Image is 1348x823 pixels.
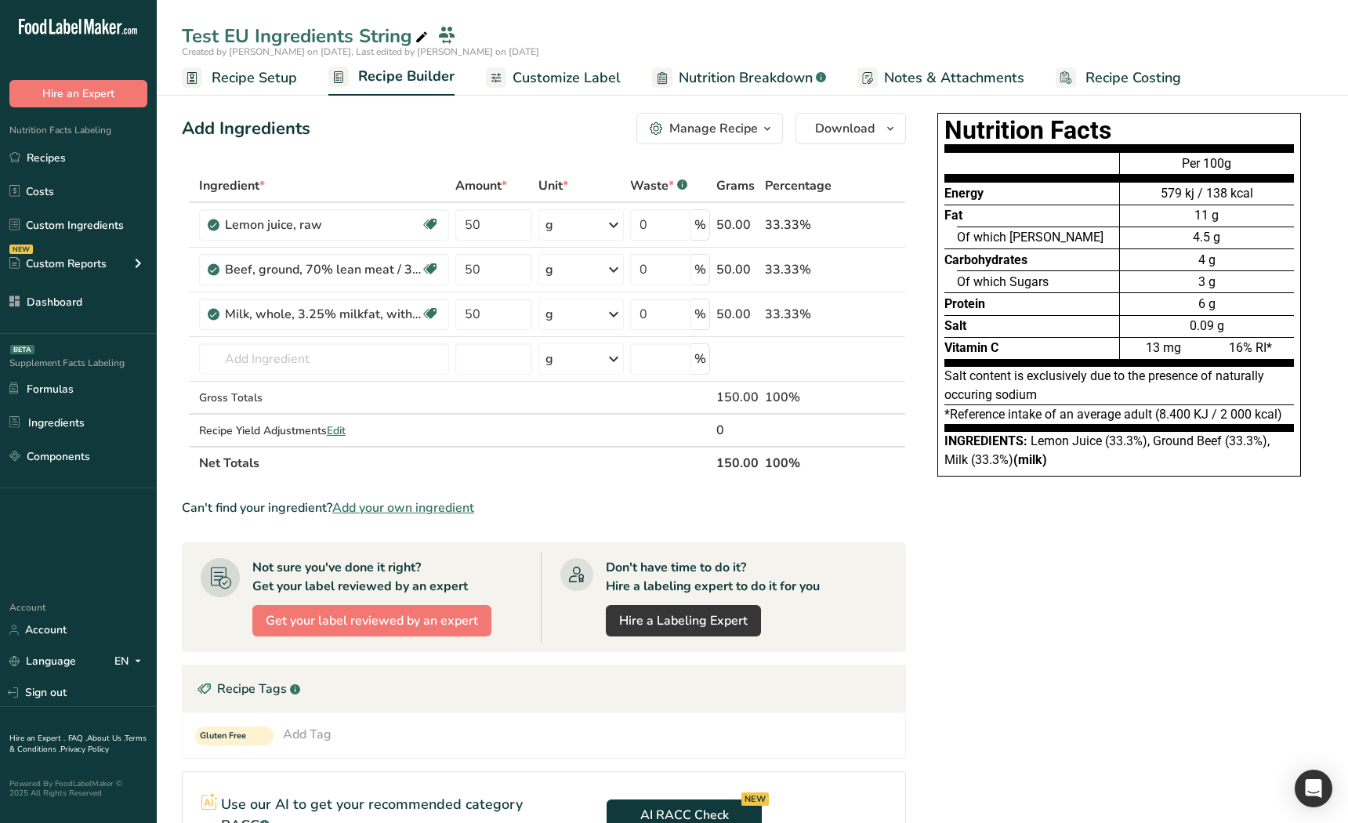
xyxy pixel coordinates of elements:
div: 50.00 [716,216,759,234]
span: Protein [944,296,985,311]
span: Amount [455,176,507,195]
span: Of which [PERSON_NAME] [957,230,1103,245]
div: Can't find your ingredient? [182,499,906,517]
th: 150.00 [713,446,762,479]
div: 33.33% [765,216,832,234]
span: Grams [716,176,755,195]
span: Notes & Attachments [884,67,1024,89]
div: 150.00 [716,388,759,407]
a: Privacy Policy [60,744,109,755]
input: Add Ingredient [199,343,449,375]
div: 33.33% [765,305,832,324]
button: Download [795,113,906,144]
span: Percentage [765,176,832,195]
span: Nutrition Breakdown [679,67,813,89]
span: Recipe Costing [1085,67,1181,89]
span: Get your label reviewed by an expert [266,611,478,630]
span: Of which Sugars [957,274,1049,289]
th: Net Totals [196,446,713,479]
div: Beef, ground, 70% lean meat / 30% fat, raw [225,260,421,279]
div: NEW [741,792,769,806]
div: 13 mg [1120,337,1207,359]
div: Add Tag [283,725,332,744]
div: 3 g [1120,270,1294,292]
div: g [545,350,553,368]
div: Milk, whole, 3.25% milkfat, without added vitamin A and [MEDICAL_DATA] [225,305,421,324]
div: EN [114,652,147,671]
b: (milk) [1013,452,1047,467]
div: NEW [9,245,33,254]
div: 50.00 [716,260,759,279]
span: Edit [327,423,346,438]
a: Recipe Setup [182,60,297,96]
div: 4 g [1120,248,1294,270]
span: Ingredients: [944,433,1027,448]
div: Per 100g [1120,152,1294,182]
button: Manage Recipe [636,113,783,144]
div: 6 g [1120,292,1294,314]
span: Customize Label [513,67,621,89]
div: Add Ingredients [182,116,310,142]
span: Fat [944,208,962,223]
a: Language [9,647,76,675]
a: Recipe Costing [1056,60,1181,96]
div: Manage Recipe [669,119,758,138]
a: Nutrition Breakdown [652,60,826,96]
div: 4.5 g [1120,227,1294,248]
button: Get your label reviewed by an expert [252,605,491,636]
div: 579 kj / 138 kcal [1120,184,1294,203]
div: 50.00 [716,305,759,324]
h1: Nutrition Facts [944,120,1294,141]
a: Customize Label [486,60,621,96]
div: Lemon juice, raw [225,216,421,234]
div: Custom Reports [9,256,107,272]
span: Ingredient [199,176,265,195]
button: Hire an Expert [9,80,147,107]
span: Download [815,119,875,138]
a: Hire a Labeling Expert [606,605,761,636]
div: Powered By FoodLabelMaker © 2025 All Rights Reserved [9,779,147,798]
div: Test EU Ingredients String [182,22,431,50]
div: g [545,216,553,234]
a: Recipe Builder [328,59,455,96]
a: Terms & Conditions . [9,733,147,755]
span: Carbohydrates [944,252,1027,267]
span: Unit [538,176,568,195]
div: Gross Totals [199,390,449,406]
div: Open Intercom Messenger [1295,770,1332,807]
span: Energy [944,186,984,201]
a: About Us . [87,733,125,744]
div: Recipe Tags [183,665,905,712]
div: Not sure you've done it right? Get your label reviewed by an expert [252,558,468,596]
th: 100% [762,446,835,479]
div: Salt content is exclusively due to the presence of naturally occuring sodium [944,367,1294,405]
div: 100% [765,388,832,407]
div: Recipe Yield Adjustments [199,422,449,439]
div: 33.33% [765,260,832,279]
span: Recipe Builder [358,66,455,87]
div: g [545,305,553,324]
div: 11 g [1120,205,1294,227]
span: Add your own ingredient [332,499,474,517]
span: Salt [944,318,966,333]
div: 0.09 g [1120,315,1294,337]
span: Gluten Free [200,730,255,743]
div: Waste [630,176,687,195]
div: Don't have time to do it? Hire a labeling expert to do it for you [606,558,820,596]
div: *Reference intake of an average adult (8.400 KJ / 2 000 kcal) [944,405,1294,432]
div: BETA [10,345,34,354]
div: 0 [716,421,759,440]
span: Vitamin C [944,340,998,355]
a: FAQ . [68,733,87,744]
a: Notes & Attachments [857,60,1024,96]
div: g [545,260,553,279]
span: Created by [PERSON_NAME] on [DATE], Last edited by [PERSON_NAME] on [DATE] [182,45,539,58]
span: Lemon Juice (33.3%), Ground Beef (33.3%), Milk (33.3%) [944,433,1270,467]
a: Hire an Expert . [9,733,65,744]
span: Recipe Setup [212,67,297,89]
span: 16% RI* [1229,340,1272,355]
